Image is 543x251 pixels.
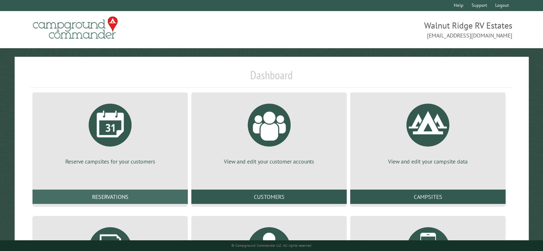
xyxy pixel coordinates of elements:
a: View and edit your campsite data [359,98,497,165]
a: Reservations [32,190,188,204]
p: Reserve campsites for your customers [41,157,179,165]
a: Campsites [350,190,506,204]
span: Walnut Ridge RV Estates [EMAIL_ADDRESS][DOMAIN_NAME] [272,20,512,40]
p: View and edit your customer accounts [200,157,338,165]
p: View and edit your campsite data [359,157,497,165]
a: Customers [191,190,347,204]
h1: Dashboard [31,68,512,88]
a: Reserve campsites for your customers [41,98,179,165]
small: © Campground Commander LLC. All rights reserved. [231,243,312,248]
a: View and edit your customer accounts [200,98,338,165]
img: Campground Commander [31,14,120,42]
